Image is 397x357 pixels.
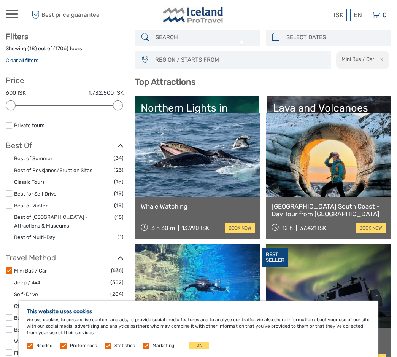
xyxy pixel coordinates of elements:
[282,225,293,231] span: 12 h
[283,31,387,44] input: SELECT DATES
[350,9,365,21] div: EN
[11,13,86,19] p: We're away right now. Please check back later!
[6,141,124,150] h3: Best Of
[114,213,124,222] span: (15)
[273,102,386,114] div: Lava and Volcanoes
[88,89,124,97] label: 1.732.500 ISK
[356,223,386,233] a: book now
[55,45,67,52] label: 1706
[262,248,288,267] div: BEST SELLER
[14,279,40,285] a: Jeep / 4x4
[6,89,26,97] label: 600 ISK
[114,166,124,174] span: (23)
[29,45,35,52] label: 18
[272,202,386,218] a: [GEOGRAPHIC_DATA] South Coast - Day Tour from [GEOGRAPHIC_DATA]
[70,343,97,349] label: Preferences
[14,338,32,344] a: Walking
[19,301,378,357] div: We use cookies to personalise content and ads, to provide social media features and to analyse ou...
[118,233,124,241] span: (1)
[110,278,124,287] span: (382)
[14,268,47,274] a: Mini Bus / Car
[114,343,135,349] label: Statistics
[152,31,257,44] input: SEARCH
[14,303,58,309] a: Other / Non-Travel
[14,191,57,197] a: Best for Self Drive
[333,11,343,19] span: ISK
[6,57,38,63] a: Clear all filters
[114,201,124,210] span: (18)
[6,76,124,85] h3: Price
[14,167,92,173] a: Best of Reykjanes/Eruption Sites
[36,343,52,349] label: Needed
[300,225,326,231] div: 37.421 ISK
[14,155,52,161] a: Best of Summer
[152,343,174,349] label: Marketing
[87,12,97,21] button: Open LiveChat chat widget
[14,315,23,321] a: Bus
[135,77,195,87] b: Top Attractions
[30,9,102,21] span: Best price guarantee
[14,122,44,128] a: Private tours
[6,32,28,41] strong: Filters
[114,154,124,163] span: (34)
[182,225,209,231] div: 13.990 ISK
[111,266,124,275] span: (636)
[189,342,209,349] button: OK
[14,202,48,209] a: Best of Winter
[375,55,386,63] button: x
[14,179,45,185] a: Classic Tours
[141,102,253,155] a: Northern Lights in [GEOGRAPHIC_DATA]
[152,54,327,66] button: REGION / STARTS FROM
[381,11,388,19] span: 0
[110,290,124,298] span: (204)
[273,102,386,155] a: Lava and Volcanoes
[14,350,28,356] a: Flying
[27,308,370,315] h5: This website uses cookies
[114,189,124,198] span: (18)
[225,223,255,233] a: book now
[6,45,124,57] div: Showing ( ) out of ( ) tours
[341,56,374,62] h2: Mini Bus / Car
[6,253,124,262] h3: Travel Method
[163,6,223,24] img: Iceland ProTravel
[141,102,253,127] div: Northern Lights in [GEOGRAPHIC_DATA]
[14,214,88,229] a: Best of [GEOGRAPHIC_DATA] - Attractions & Museums
[14,327,25,333] a: Boat
[114,177,124,186] span: (18)
[14,234,55,240] a: Best of Multi-Day
[14,291,38,297] a: Self-Drive
[151,225,175,231] span: 3 h 30 m
[141,202,255,210] a: Whale Watching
